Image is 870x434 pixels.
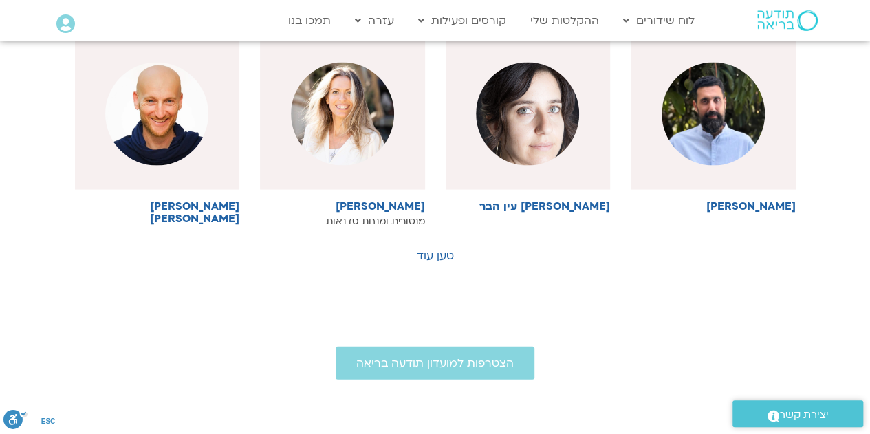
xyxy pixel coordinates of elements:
a: [PERSON_NAME] עין הבר [446,39,611,213]
img: %D7%97%D7%9F-%D7%A8%D7%A4%D7%A1%D7%95%D7%9F-%D7%91%D7%A1%D7%99%D7%A1.jpeg [291,63,394,166]
img: %D7%A9%D7%97%D7%A8-%D7%9B%D7%A1%D7%A4%D7%99-%D7%91%D7%A1%D7%99%D7%A1.jpeg [105,63,208,166]
a: לוח שידורים [616,8,702,34]
span: הצטרפות למועדון תודעה בריאה [356,357,514,369]
a: ההקלטות שלי [523,8,606,34]
a: הצטרפות למועדון תודעה בריאה [336,347,534,380]
a: טען עוד [417,248,454,263]
a: [PERSON_NAME] [631,39,796,213]
a: תמכו בנו [281,8,338,34]
img: %D7%97%D7%9F-%D7%A2%D7%99%D7%9F-%D7%94%D7%91%D7%A8.jpeg [476,63,579,166]
h6: [PERSON_NAME] עין הבר [446,200,611,213]
p: מנטורית ומנחת סדנאות [260,216,425,227]
img: תודעה בריאה [757,10,818,31]
a: [PERSON_NAME]מנטורית ומנחת סדנאות [260,39,425,227]
h6: [PERSON_NAME] [PERSON_NAME] [75,200,240,225]
h6: [PERSON_NAME] [631,200,796,213]
span: יצירת קשר [779,406,829,424]
a: יצירת קשר [732,400,863,427]
a: עזרה [348,8,401,34]
a: קורסים ופעילות [411,8,513,34]
img: %D7%99%D7%95%D7%A0%D7%AA%D7%9F-%D7%9E%D7%A0%D7%97%D7%9D-%D7%91%D7%A1%D7%99%D7%A1.jpg [662,63,765,166]
h6: [PERSON_NAME] [260,200,425,213]
a: [PERSON_NAME] [PERSON_NAME] [75,39,240,225]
